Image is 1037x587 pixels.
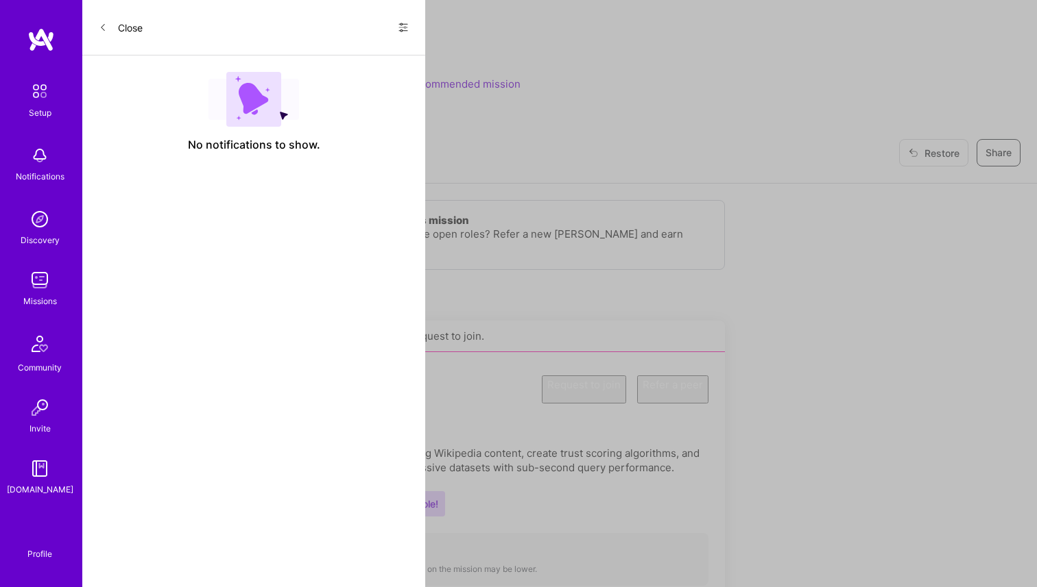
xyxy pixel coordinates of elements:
[26,205,53,233] img: discovery
[26,394,53,421] img: Invite
[99,16,143,38] button: Close
[26,266,53,294] img: teamwork
[29,105,51,120] div: Setup
[26,142,53,169] img: bell
[27,547,52,560] div: Profile
[27,27,55,52] img: logo
[25,77,54,105] img: setup
[23,327,56,360] img: Community
[188,138,320,152] span: No notifications to show.
[23,294,57,308] div: Missions
[208,72,299,127] img: empty
[7,482,73,497] div: [DOMAIN_NAME]
[21,233,60,247] div: Discovery
[16,169,64,184] div: Notifications
[26,455,53,482] img: guide book
[29,421,51,436] div: Invite
[23,532,57,560] a: Profile
[18,360,62,375] div: Community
